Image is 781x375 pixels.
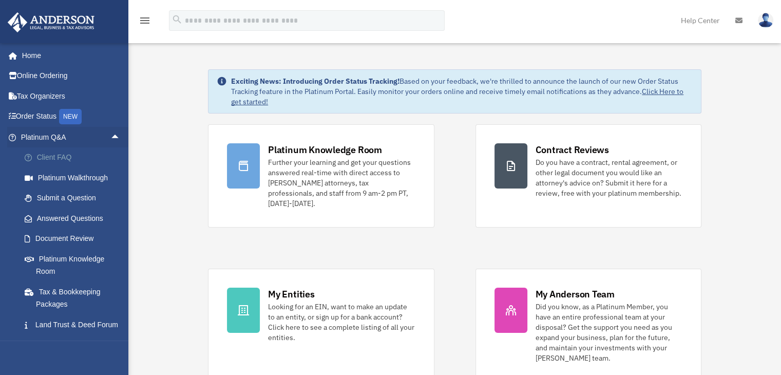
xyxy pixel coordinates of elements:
[14,208,136,229] a: Answered Questions
[14,167,136,188] a: Platinum Walkthrough
[268,288,314,301] div: My Entities
[14,188,136,209] a: Submit a Question
[536,157,682,198] div: Do you have a contract, rental agreement, or other legal document you would like an attorney's ad...
[59,109,82,124] div: NEW
[536,143,609,156] div: Contract Reviews
[758,13,773,28] img: User Pic
[475,124,701,228] a: Contract Reviews Do you have a contract, rental agreement, or other legal document you would like...
[536,302,682,363] div: Did you know, as a Platinum Member, you have an entire professional team at your disposal? Get th...
[14,335,136,355] a: Portal Feedback
[14,314,136,335] a: Land Trust & Deed Forum
[231,77,399,86] strong: Exciting News: Introducing Order Status Tracking!
[268,143,382,156] div: Platinum Knowledge Room
[110,127,131,148] span: arrow_drop_up
[14,282,136,314] a: Tax & Bookkeeping Packages
[14,249,136,282] a: Platinum Knowledge Room
[536,288,615,301] div: My Anderson Team
[14,229,136,249] a: Document Review
[139,14,151,27] i: menu
[7,106,136,127] a: Order StatusNEW
[14,147,136,168] a: Client FAQ
[7,66,136,86] a: Online Ordering
[172,14,183,25] i: search
[268,302,415,343] div: Looking for an EIN, want to make an update to an entity, or sign up for a bank account? Click her...
[7,86,136,106] a: Tax Organizers
[7,45,131,66] a: Home
[7,127,136,147] a: Platinum Q&Aarrow_drop_up
[208,124,434,228] a: Platinum Knowledge Room Further your learning and get your questions answered real-time with dire...
[231,87,683,106] a: Click Here to get started!
[231,76,693,107] div: Based on your feedback, we're thrilled to announce the launch of our new Order Status Tracking fe...
[139,18,151,27] a: menu
[5,12,98,32] img: Anderson Advisors Platinum Portal
[268,157,415,209] div: Further your learning and get your questions answered real-time with direct access to [PERSON_NAM...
